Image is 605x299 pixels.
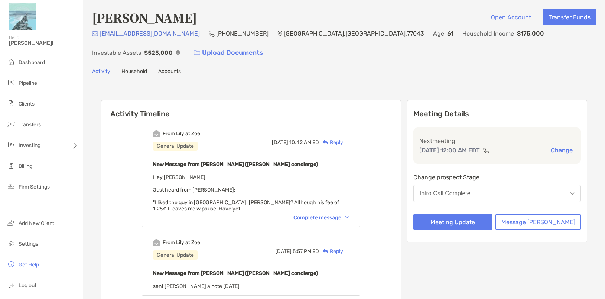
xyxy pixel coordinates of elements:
a: Activity [92,68,110,76]
span: Add New Client [19,220,54,226]
span: Dashboard [19,59,45,66]
img: Event icon [153,130,160,137]
img: settings icon [7,239,16,248]
img: logout icon [7,280,16,289]
p: 61 [447,29,453,38]
img: Event icon [153,239,160,246]
img: Zoe Logo [9,3,36,30]
img: Location Icon [277,31,282,37]
div: Complete message [293,215,349,221]
span: [DATE] [272,139,288,146]
h6: Activity Timeline [101,100,401,118]
img: billing icon [7,161,16,170]
img: investing icon [7,140,16,149]
p: [EMAIL_ADDRESS][DOMAIN_NAME] [100,29,200,38]
img: Email Icon [92,31,98,36]
a: Household [121,68,147,76]
span: Get Help [19,262,39,268]
button: Message [PERSON_NAME] [495,214,581,230]
div: Intro Call Complete [420,190,471,197]
button: Intro Call Complete [413,185,581,202]
span: Firm Settings [19,184,50,190]
p: $175,000 [517,29,544,38]
img: pipeline icon [7,78,16,87]
img: communication type [483,147,489,153]
a: Upload Documents [189,45,268,61]
p: [GEOGRAPHIC_DATA] , [GEOGRAPHIC_DATA] , 77043 [284,29,424,38]
button: Open Account [485,9,537,25]
span: [DATE] [275,248,292,255]
img: Reply icon [323,249,328,254]
div: Reply [319,139,343,146]
a: Accounts [158,68,181,76]
div: From Lily at Zoe [163,130,200,137]
span: [PERSON_NAME]! [9,40,78,46]
b: New Message from [PERSON_NAME] ([PERSON_NAME] concierge) [153,161,318,167]
img: Phone Icon [209,31,215,37]
button: Meeting Update [413,214,492,230]
p: Investable Assets [92,48,141,57]
span: Settings [19,241,38,247]
p: [DATE] 12:00 AM EDT [419,146,480,155]
img: Chevron icon [345,216,349,219]
div: General Update [153,142,198,151]
img: button icon [194,50,200,56]
p: $525,000 [144,48,173,57]
img: dashboard icon [7,57,16,66]
b: New Message from [PERSON_NAME] ([PERSON_NAME] concierge) [153,270,318,276]
span: Transfers [19,122,41,128]
span: Hey [PERSON_NAME], Just heard from [PERSON_NAME]: "I liked the guy in [GEOGRAPHIC_DATA]. [PERSON_... [153,174,339,212]
p: Next meeting [419,136,575,146]
p: Change prospect Stage [413,173,581,182]
div: Reply [319,247,343,255]
p: Meeting Details [413,109,581,119]
span: Pipeline [19,80,37,86]
span: Clients [19,101,35,107]
p: Age [433,29,444,38]
h4: [PERSON_NAME] [92,9,197,26]
img: Open dropdown arrow [570,192,575,195]
span: Investing [19,142,40,149]
span: 10:42 AM ED [289,139,319,146]
img: clients icon [7,99,16,108]
img: add_new_client icon [7,218,16,227]
span: Billing [19,163,32,169]
img: Info Icon [176,50,180,55]
img: Reply icon [323,140,328,145]
div: From Lily at Zoe [163,239,200,246]
span: 5:57 PM ED [293,248,319,255]
img: get-help icon [7,260,16,269]
img: firm-settings icon [7,182,16,191]
span: sent [PERSON_NAME] a note [DATE] [153,283,240,289]
button: Change [549,146,575,154]
p: Household Income [462,29,514,38]
p: [PHONE_NUMBER] [216,29,269,38]
span: Log out [19,282,36,289]
div: General Update [153,250,198,260]
button: Transfer Funds [543,9,596,25]
img: transfers icon [7,120,16,129]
